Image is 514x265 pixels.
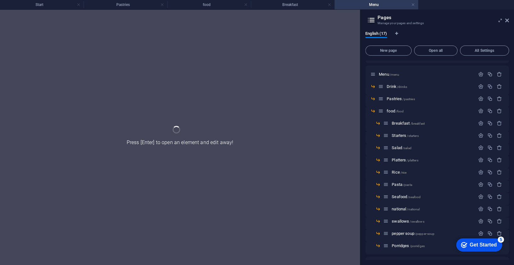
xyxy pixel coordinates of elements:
div: Duplicate [487,157,493,163]
div: Remove [497,182,502,187]
div: Get Started 5 items remaining, 0% complete [5,3,51,16]
span: /national [407,208,419,211]
div: food/food [385,109,475,113]
span: Platters [392,158,418,162]
div: pepper soup/pepper-soup [390,231,475,235]
div: national/national [390,207,475,211]
span: /pepper-soup [415,232,435,235]
div: Duplicate [487,84,493,89]
div: Settings [478,133,484,138]
div: Remove [497,219,502,224]
div: Language Tabs [365,31,509,43]
span: /rice [401,171,407,174]
button: All Settings [460,46,509,56]
div: Drink/drinks [385,84,475,89]
div: Salad/salad [390,146,475,150]
div: Duplicate [487,121,493,126]
span: Click to open page [392,219,424,224]
h2: Pages [378,15,509,20]
span: Drink [387,84,407,89]
span: Click to open page [392,243,425,248]
span: Salad [392,145,412,150]
div: Duplicate [487,96,493,101]
div: Porridges/porridges [390,244,475,248]
div: Remove [497,157,502,163]
div: Rice/rice [390,170,475,174]
div: Remove [497,170,502,175]
div: Breakfast/breakfast [390,121,475,125]
h3: Manage your pages and settings [378,20,496,26]
span: /drinks [397,85,407,89]
span: Click to open page [392,231,434,236]
div: Get Started [19,7,46,13]
span: Menu [379,72,399,77]
div: Settings [478,231,484,236]
div: Remove [497,231,502,236]
div: Settings [478,157,484,163]
div: Duplicate [487,182,493,187]
div: Settings [478,96,484,101]
div: Remove [497,72,502,77]
span: /seafood [408,195,421,199]
div: Settings [478,170,484,175]
div: Remove [497,194,502,199]
div: Remove [497,206,502,212]
div: Duplicate [487,170,493,175]
div: Duplicate [487,133,493,138]
div: Pastries/pastries [385,97,475,101]
span: /pastries [402,97,415,101]
div: Duplicate [487,219,493,224]
div: Menu/menu [377,72,475,76]
div: Remove [497,145,502,150]
div: Settings [478,84,484,89]
span: Seafood [392,194,421,199]
div: Settings [478,182,484,187]
h4: Breakfast [251,1,334,8]
div: Platters/platters [390,158,475,162]
span: New page [368,49,409,52]
span: /menu [390,73,400,76]
div: Pasta/pasta [390,182,475,187]
div: Settings [478,121,484,126]
div: Remove [497,121,502,126]
div: Settings [478,145,484,150]
button: New page [365,46,412,56]
div: 5 [47,1,53,8]
div: Remove [497,84,502,89]
span: Click to open page [387,109,404,113]
span: All Settings [463,49,506,52]
button: Open all [414,46,457,56]
div: Remove [497,133,502,138]
div: Settings [478,219,484,224]
span: Click to open page [392,121,425,126]
h4: food [167,1,251,8]
h4: Pastries [84,1,167,8]
span: English (17) [365,30,387,39]
h4: Menu [334,1,418,8]
div: Duplicate [487,206,493,212]
span: Open all [417,49,455,52]
div: Duplicate [487,108,493,114]
div: swallows/swallows [390,219,475,223]
div: Starters/starters [390,133,475,138]
span: /platters [406,159,418,162]
div: Duplicate [487,231,493,236]
span: /breakfast [411,122,425,125]
span: /food [396,110,404,113]
span: /salad [403,146,412,150]
div: Duplicate [487,145,493,150]
span: /porridges [410,244,425,248]
div: Remove [497,108,502,114]
span: Click to open page [392,182,412,187]
span: Click to open page [392,170,406,175]
div: Seafood/seafood [390,195,475,199]
span: /pasta [403,183,412,187]
span: /swallows [410,220,424,223]
div: Duplicate [487,72,493,77]
span: Starters [392,133,418,138]
span: Pastries [387,96,415,101]
div: Duplicate [487,194,493,199]
span: /starters [407,134,418,138]
div: Remove [497,96,502,101]
div: Settings [478,206,484,212]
